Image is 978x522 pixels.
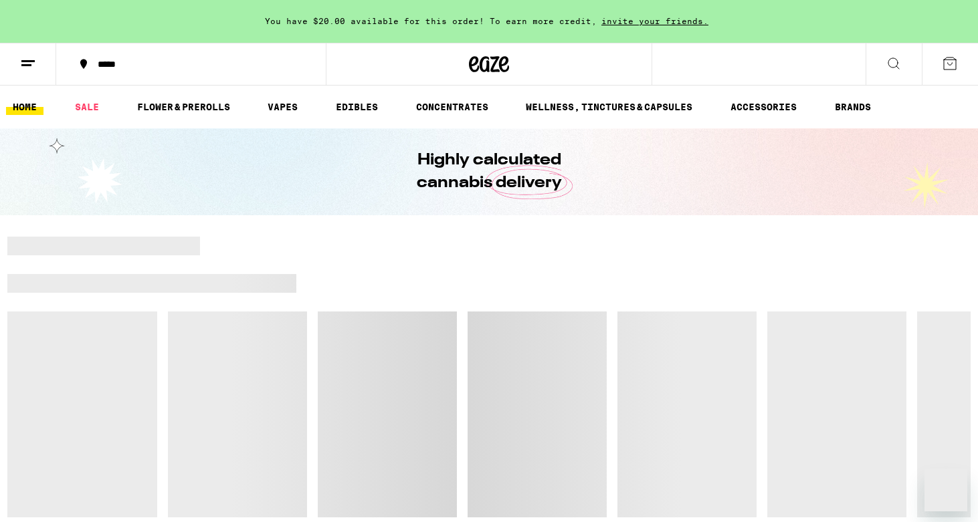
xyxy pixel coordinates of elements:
[261,99,304,115] a: VAPES
[379,149,599,194] h1: Highly calculated cannabis delivery
[519,99,699,115] a: WELLNESS, TINCTURES & CAPSULES
[597,17,713,25] span: invite your friends.
[329,99,385,115] a: EDIBLES
[724,99,803,115] a: ACCESSORIES
[828,99,878,115] a: BRANDS
[409,99,495,115] a: CONCENTRATES
[924,469,967,511] iframe: Button to launch messaging window
[68,99,106,115] a: SALE
[130,99,237,115] a: FLOWER & PREROLLS
[6,99,43,115] a: HOME
[265,17,597,25] span: You have $20.00 available for this order! To earn more credit,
